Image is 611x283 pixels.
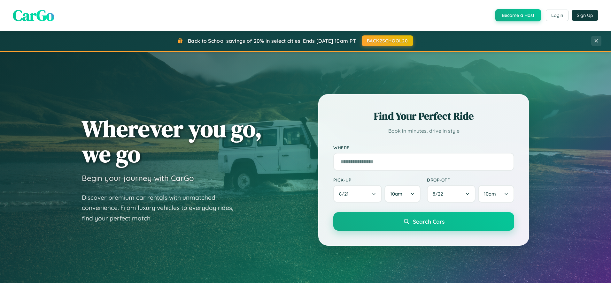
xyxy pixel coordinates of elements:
[546,10,568,21] button: Login
[13,5,54,26] span: CarGo
[413,218,445,225] span: Search Cars
[82,116,262,167] h1: Wherever you go, we go
[433,191,446,197] span: 8 / 22
[333,126,514,136] p: Book in minutes, drive in style
[333,145,514,150] label: Where
[82,173,194,183] h3: Begin your journey with CarGo
[82,192,242,224] p: Discover premium car rentals with unmatched convenience. From luxury vehicles to everyday rides, ...
[495,9,541,21] button: Become a Host
[333,109,514,123] h2: Find Your Perfect Ride
[390,191,402,197] span: 10am
[478,185,514,203] button: 10am
[333,177,421,182] label: Pick-up
[188,38,357,44] span: Back to School savings of 20% in select cities! Ends [DATE] 10am PT.
[384,185,421,203] button: 10am
[362,35,413,46] button: BACK2SCHOOL20
[572,10,598,21] button: Sign Up
[427,185,476,203] button: 8/22
[333,212,514,231] button: Search Cars
[427,177,514,182] label: Drop-off
[484,191,496,197] span: 10am
[333,185,382,203] button: 8/21
[339,191,352,197] span: 8 / 21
